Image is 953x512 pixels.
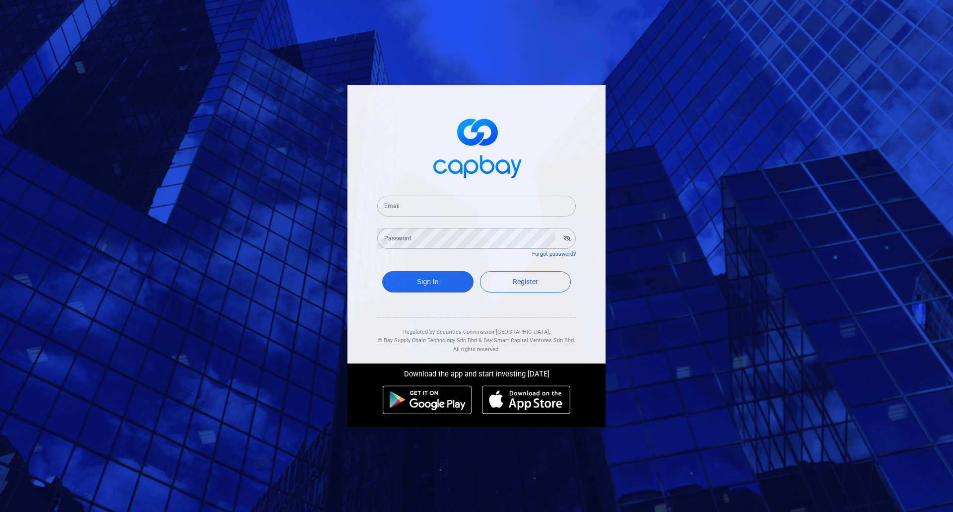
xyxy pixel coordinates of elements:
div: Download the app and start investing [DATE] [340,364,613,380]
img: logo [427,110,526,184]
a: Register [480,271,571,293]
span: Bay Smart Capital Ventures Sdn Bhd. [483,337,575,344]
img: android [383,385,472,414]
img: ios [482,385,570,414]
button: Sign In [382,271,474,293]
a: Forgot password? [532,251,576,257]
span: © Bay Supply Chain Technology Sdn Bhd [378,337,477,344]
div: Regulated by Securities Commission [GEOGRAPHIC_DATA]. & All rights reserved. [377,318,576,354]
span: Register [513,278,538,286]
